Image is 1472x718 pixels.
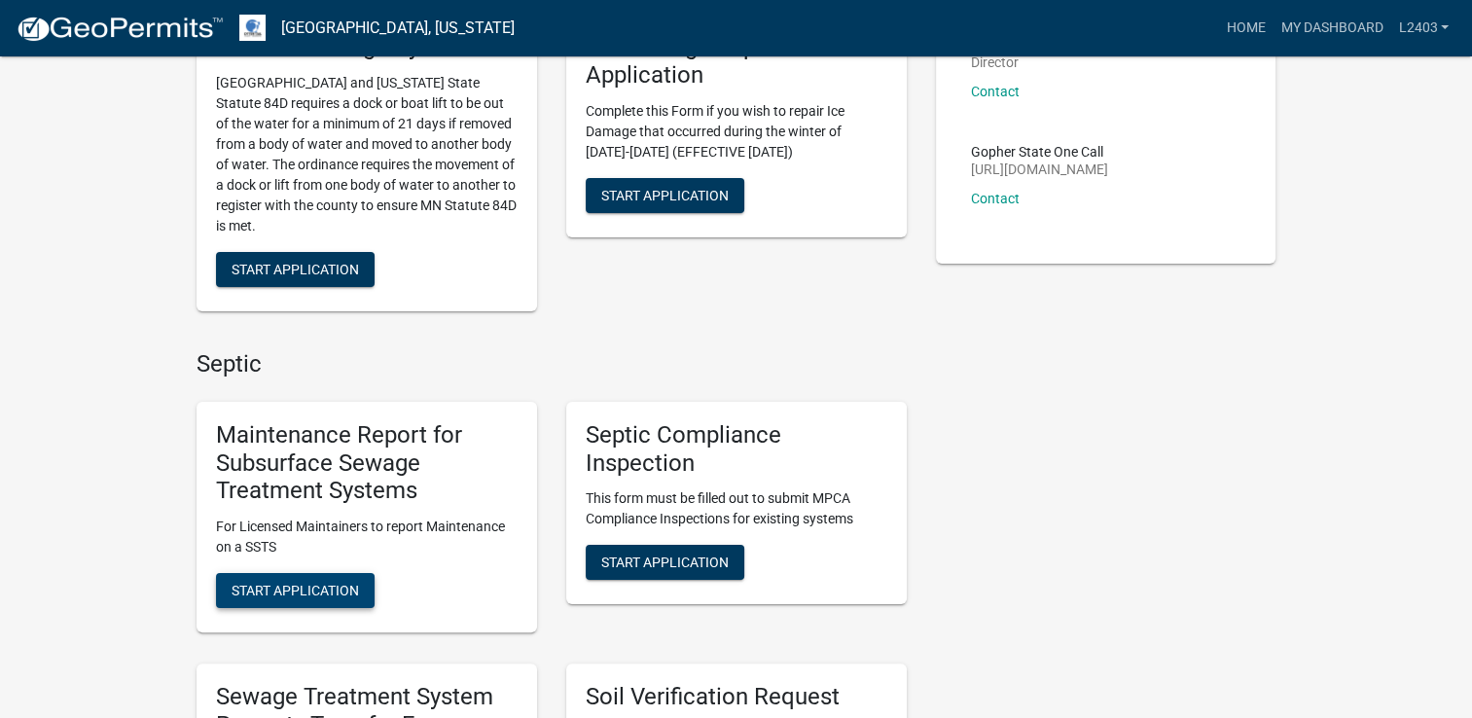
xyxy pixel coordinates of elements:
a: Home [1218,10,1273,47]
span: Start Application [601,555,729,570]
a: L2403 [1390,10,1456,47]
a: [GEOGRAPHIC_DATA], [US_STATE] [281,12,515,45]
a: My Dashboard [1273,10,1390,47]
h5: Ice Damage Repair Application [586,33,887,90]
p: This form must be filled out to submit MPCA Compliance Inspections for existing systems [586,488,887,529]
a: Contact [971,84,1020,99]
p: Complete this Form if you wish to repair Ice Damage that occurred during the winter of [DATE]-[DA... [586,101,887,162]
img: Otter Tail County, Minnesota [239,15,266,41]
span: Start Application [232,262,359,277]
button: Start Application [586,178,744,213]
span: Start Application [232,583,359,598]
p: Director [971,55,1075,69]
p: [URL][DOMAIN_NAME] [971,162,1108,176]
a: Contact [971,191,1020,206]
h4: Septic [197,350,907,378]
p: Gopher State One Call [971,145,1108,159]
button: Start Application [216,573,375,608]
p: For Licensed Maintainers to report Maintenance on a SSTS [216,517,518,557]
h5: Soil Verification Request [586,683,887,711]
h5: Septic Compliance Inspection [586,421,887,478]
h5: Maintenance Report for Subsurface Sewage Treatment Systems [216,421,518,505]
span: Start Application [601,187,729,202]
button: Start Application [216,252,375,287]
p: [GEOGRAPHIC_DATA] and [US_STATE] State Statute 84D requires a dock or boat lift to be out of the ... [216,73,518,236]
button: Start Application [586,545,744,580]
